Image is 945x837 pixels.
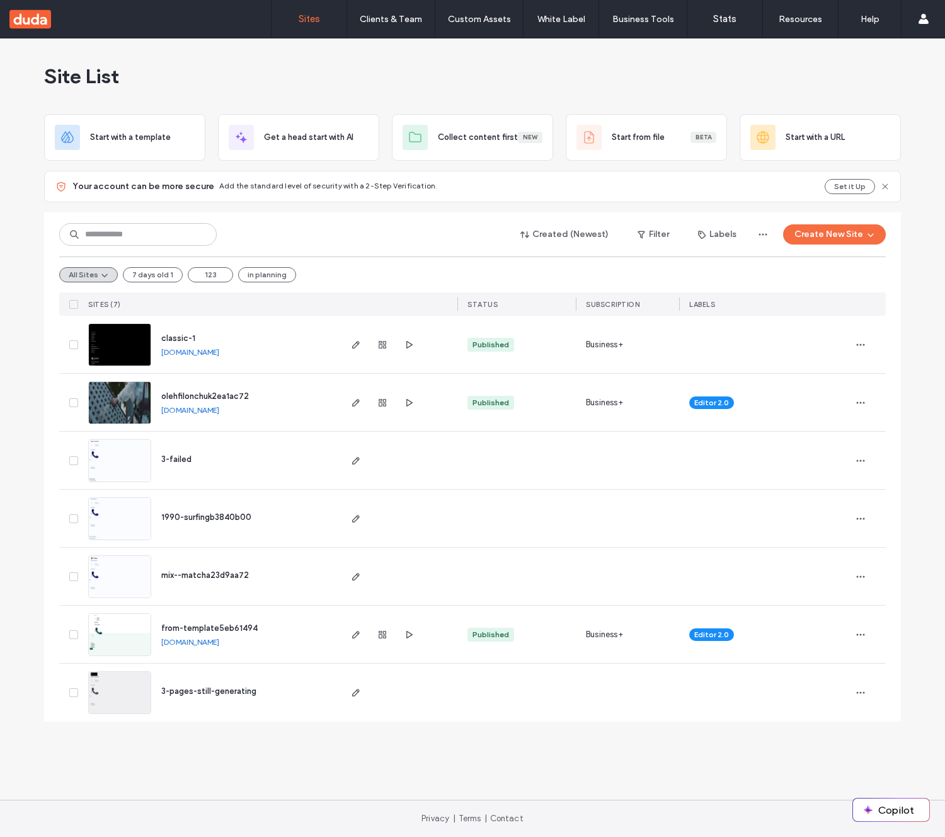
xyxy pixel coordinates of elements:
span: Start with a template [90,131,171,144]
a: mix--matcha23d9aa72 [161,570,249,580]
a: 1990-surfingb3840b00 [161,512,251,522]
div: Start with a template [44,114,205,161]
a: [DOMAIN_NAME] [161,637,219,647]
a: 3-failed [161,454,192,464]
span: Add the standard level of security with a 2-Step Verification. [219,181,437,190]
span: Start with a URL [786,131,845,144]
label: Help [861,14,879,25]
div: Start with a URL [740,114,901,161]
span: SITES (7) [88,300,121,309]
label: Clients & Team [360,14,422,25]
span: Site List [44,64,119,89]
a: Terms [459,814,481,823]
button: Filter [625,224,682,245]
div: Collect content firstNew [392,114,553,161]
button: in planning [238,267,296,282]
label: Custom Assets [448,14,511,25]
span: Your account can be more secure [72,180,214,193]
span: Business+ [586,396,623,409]
button: All Sites [59,267,118,282]
button: Set it Up [825,179,875,194]
span: Editor 2.0 [694,397,729,408]
span: Business+ [586,628,623,641]
div: New [518,132,542,143]
a: classic-1 [161,333,195,343]
span: Business+ [586,338,623,351]
label: White Label [537,14,585,25]
a: from-template5eb61494 [161,623,258,633]
span: Editor 2.0 [694,629,729,640]
span: STATUS [467,300,498,309]
span: LABELS [689,300,715,309]
span: | [484,814,487,823]
button: Created (Newest) [510,224,620,245]
button: Copilot [853,799,929,821]
div: Published [472,629,509,640]
a: Privacy [421,814,449,823]
div: Published [472,339,509,350]
label: Business Tools [612,14,674,25]
button: 123 [188,267,233,282]
button: 7 days old 1 [123,267,183,282]
span: Get a head start with AI [264,131,353,144]
button: Labels [687,224,748,245]
a: [DOMAIN_NAME] [161,347,219,357]
a: [DOMAIN_NAME] [161,405,219,415]
button: Create New Site [783,224,886,245]
div: Beta [690,132,716,143]
a: olehfilonchuk2ea1ac72 [161,391,249,401]
span: SUBSCRIPTION [586,300,639,309]
a: Contact [490,814,524,823]
div: Published [472,397,509,408]
span: Collect content first [438,131,518,144]
div: Start from fileBeta [566,114,727,161]
label: Sites [299,13,320,25]
div: Get a head start with AI [218,114,379,161]
span: Start from file [612,131,665,144]
label: Stats [713,13,736,25]
a: 3-pages-still-generating [161,686,256,696]
label: Resources [779,14,822,25]
span: | [453,814,455,823]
